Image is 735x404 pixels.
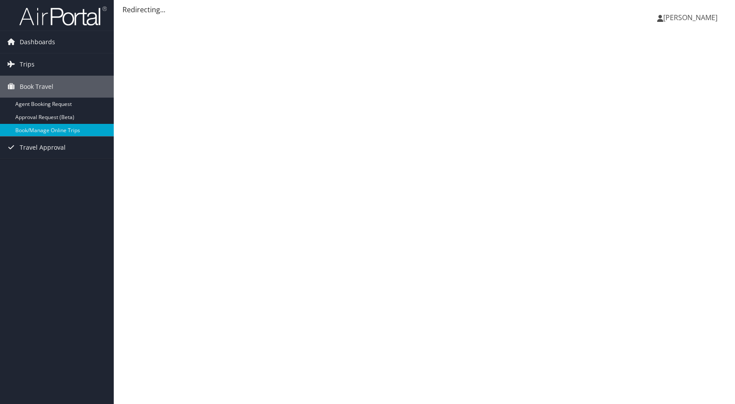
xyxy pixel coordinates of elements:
span: [PERSON_NAME] [663,13,717,22]
span: Travel Approval [20,137,66,158]
span: Book Travel [20,76,53,98]
a: [PERSON_NAME] [657,4,726,31]
img: airportal-logo.png [19,6,107,26]
div: Redirecting... [122,4,726,15]
span: Dashboards [20,31,55,53]
span: Trips [20,53,35,75]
